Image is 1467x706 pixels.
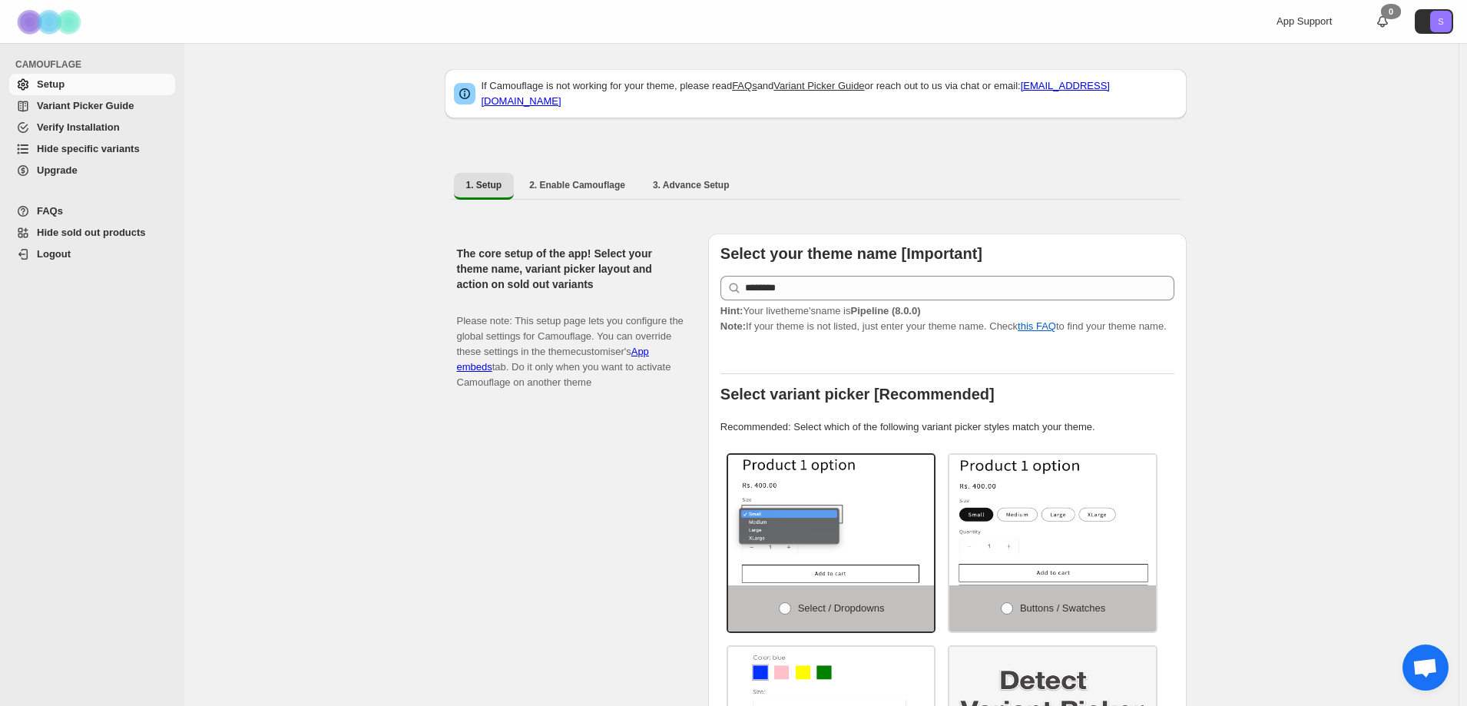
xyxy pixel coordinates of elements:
b: Select your theme name [Important] [720,245,982,262]
span: Setup [37,78,65,90]
strong: Hint: [720,305,743,317]
span: 2. Enable Camouflage [529,179,625,191]
strong: Note: [720,320,746,332]
a: Verify Installation [9,117,175,138]
text: S [1438,17,1443,26]
span: 3. Advance Setup [653,179,730,191]
strong: Pipeline (8.0.0) [850,305,920,317]
span: Hide specific variants [37,143,140,154]
p: Recommended: Select which of the following variant picker styles match your theme. [720,419,1174,435]
span: Verify Installation [37,121,120,133]
a: Variant Picker Guide [773,80,864,91]
span: Avatar with initials S [1430,11,1452,32]
p: If Camouflage is not working for your theme, please read and or reach out to us via chat or email: [482,78,1177,109]
a: Hide specific variants [9,138,175,160]
a: Hide sold out products [9,222,175,244]
b: Select variant picker [Recommended] [720,386,995,403]
a: Upgrade [9,160,175,181]
h2: The core setup of the app! Select your theme name, variant picker layout and action on sold out v... [457,246,684,292]
img: Camouflage [12,1,89,43]
a: FAQs [9,201,175,222]
button: Avatar with initials S [1415,9,1453,34]
span: Variant Picker Guide [37,100,134,111]
a: Variant Picker Guide [9,95,175,117]
p: Please note: This setup page lets you configure the global settings for Camouflage. You can overr... [457,298,684,390]
span: Buttons / Swatches [1020,602,1105,614]
img: Buttons / Swatches [949,455,1156,585]
img: Select / Dropdowns [728,455,935,585]
span: Upgrade [37,164,78,176]
p: If your theme is not listed, just enter your theme name. Check to find your theme name. [720,303,1174,334]
span: Logout [37,248,71,260]
a: 0 [1375,14,1390,29]
span: Your live theme's name is [720,305,921,317]
span: FAQs [37,205,63,217]
a: FAQs [732,80,757,91]
span: CAMOUFLAGE [15,58,177,71]
span: Hide sold out products [37,227,146,238]
span: Select / Dropdowns [798,602,885,614]
a: Setup [9,74,175,95]
span: App Support [1277,15,1332,27]
a: this FAQ [1018,320,1056,332]
a: Logout [9,244,175,265]
div: 0 [1381,4,1401,19]
div: Aprire la chat [1402,645,1449,691]
span: 1. Setup [466,179,502,191]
